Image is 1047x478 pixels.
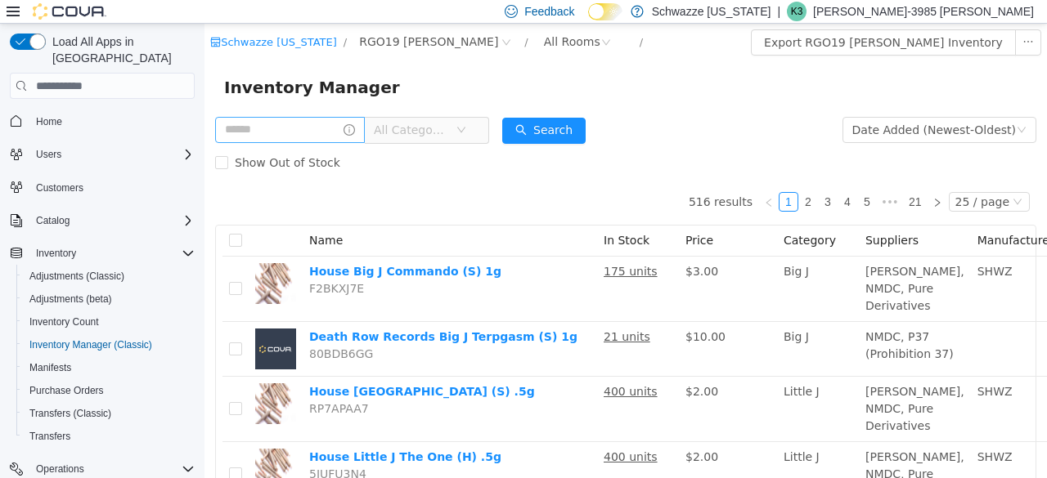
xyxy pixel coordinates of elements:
span: Transfers (Classic) [29,407,111,420]
span: RGO19 Hobbs [155,9,294,27]
span: All Categories [169,98,244,114]
a: icon: shopSchwazze [US_STATE] [6,12,133,25]
u: 400 units [399,361,453,374]
span: $3.00 [481,241,514,254]
span: / [139,12,142,25]
span: [PERSON_NAME], NMDC, Pure Derivatives [661,427,760,474]
a: 2 [595,169,613,187]
button: Adjustments (Classic) [16,265,201,288]
a: Manifests [23,358,78,377]
a: House [GEOGRAPHIC_DATA] (S) .5g [105,361,330,374]
i: icon: down [252,101,262,113]
li: Next Page [723,168,743,188]
button: Transfers (Classic) [16,402,201,425]
span: Inventory Manager [20,51,205,77]
li: 21 [699,168,723,188]
span: Operations [36,462,84,476]
span: NMDC, P37 (Prohibition 37) [661,306,749,337]
span: Customers [29,177,195,198]
span: Transfers [23,427,195,446]
span: In Stock [399,210,445,223]
span: Adjustments (beta) [29,293,112,306]
a: 1 [575,169,593,187]
span: SHWZ [773,427,808,440]
u: 400 units [399,427,453,440]
div: Date Added (Newest-Oldest) [648,94,811,118]
a: Inventory Count [23,312,106,332]
img: House Big J Commando (S) 1g hero shot [51,239,92,280]
img: Death Row Records Big J Terpgasm (S) 1g placeholder [51,305,92,346]
a: Home [29,112,69,132]
span: Adjustments (beta) [23,289,195,309]
span: Transfers [29,430,70,443]
p: Schwazze [US_STATE] [652,2,771,21]
a: Transfers (Classic) [23,404,118,423]
li: 4 [633,168,653,188]
span: Inventory [29,243,195,263]
span: Catalog [29,211,195,230]
li: Previous Page [555,168,574,188]
span: Customers [36,181,83,194]
i: icon: shop [6,13,16,24]
span: Inventory Manager (Classic) [23,335,195,355]
a: Adjustments (beta) [23,289,119,309]
span: RP7APAA7 [105,378,164,391]
span: SHWZ [773,241,808,254]
span: Dark Mode [588,20,589,21]
span: Home [29,110,195,131]
td: Big J [573,233,654,298]
span: Catalog [36,214,70,227]
span: $2.00 [481,361,514,374]
button: Users [29,145,68,164]
span: Adjustments (Classic) [29,270,124,283]
span: Feedback [524,3,574,20]
u: 21 units [399,306,446,319]
a: Transfers [23,427,77,446]
a: Inventory Manager (Classic) [23,335,159,355]
span: [PERSON_NAME], NMDC, Pure Derivatives [661,241,760,288]
button: icon: searchSearch [298,94,381,120]
span: Users [29,145,195,164]
span: Purchase Orders [29,384,104,397]
div: All Rooms [339,6,396,30]
button: Transfers [16,425,201,448]
button: icon: ellipsis [811,6,837,32]
span: Home [36,115,62,128]
input: Dark Mode [588,3,622,20]
span: Name [105,210,138,223]
button: Inventory [3,242,201,265]
p: [PERSON_NAME]-3985 [PERSON_NAME] [813,2,1034,21]
button: Manifests [16,356,201,379]
div: Kandice-3985 Marquez [787,2,807,21]
li: Next 5 Pages [672,168,699,188]
button: Home [3,109,201,132]
a: Death Row Records Big J Terpgasm (S) 1g [105,306,373,319]
span: Suppliers [661,210,714,223]
button: Inventory Manager (Classic) [16,333,201,356]
span: Load All Apps in [GEOGRAPHIC_DATA] [46,34,195,66]
span: 80BDB6GG [105,324,169,337]
span: 5JUFU3N4 [105,444,162,457]
button: Purchase Orders [16,379,201,402]
span: Manifests [23,358,195,377]
span: F2BKXJ7E [105,258,160,271]
button: Catalog [3,209,201,232]
a: 21 [699,169,722,187]
li: 5 [653,168,672,188]
li: 516 results [484,168,548,188]
span: [PERSON_NAME], NMDC, Pure Derivatives [661,361,760,409]
span: Show Out of Stock [24,132,142,145]
i: icon: left [559,174,569,184]
li: 1 [574,168,594,188]
a: Adjustments (Classic) [23,266,131,286]
span: Adjustments (Classic) [23,266,195,286]
button: Catalog [29,211,76,230]
li: 2 [594,168,613,188]
li: 3 [613,168,633,188]
span: Inventory Count [23,312,195,332]
span: Category [579,210,631,223]
span: ••• [672,168,699,188]
button: Inventory Count [16,310,201,333]
img: House Little J Trap Island (S) .5g hero shot [51,360,92,400]
span: / [435,12,438,25]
